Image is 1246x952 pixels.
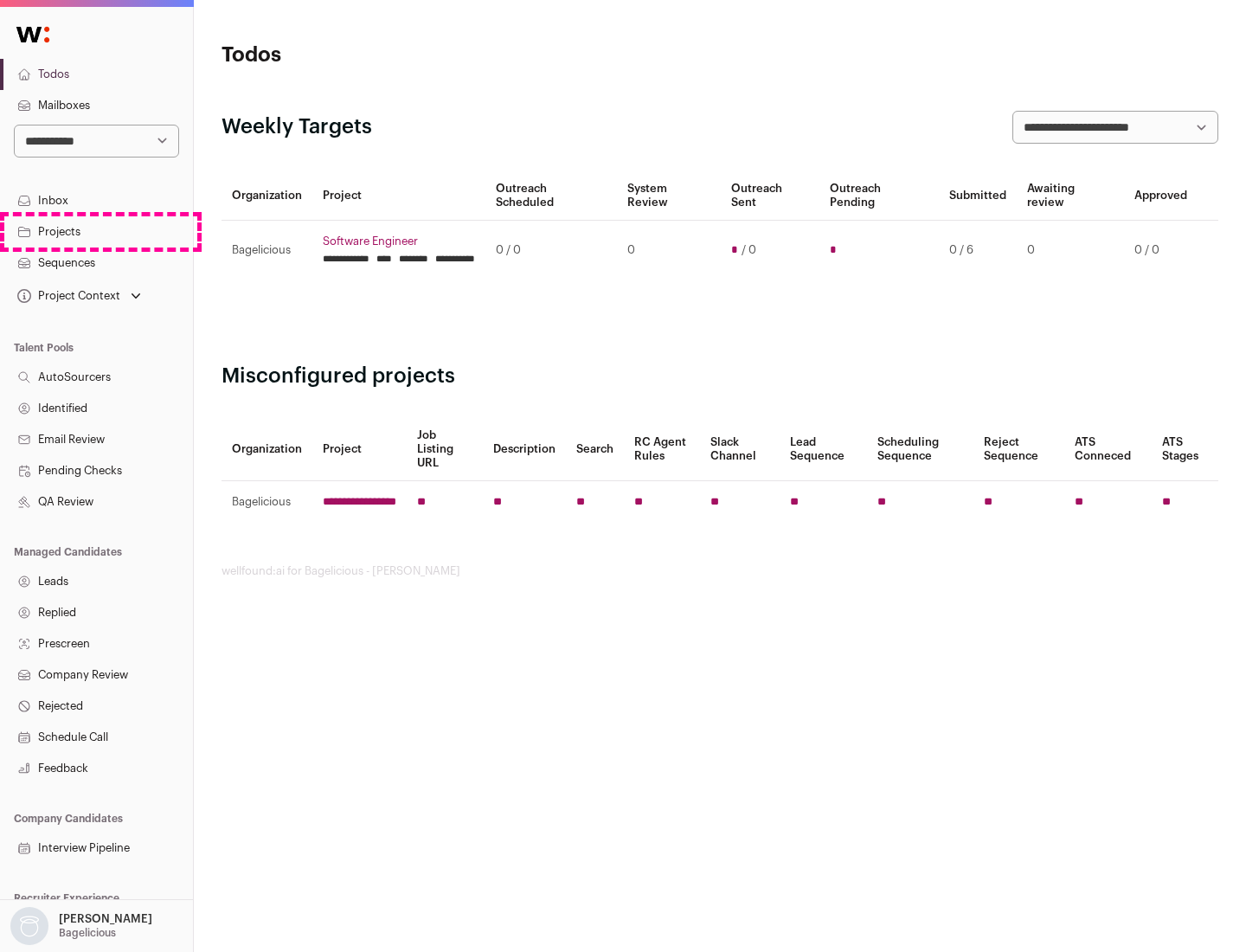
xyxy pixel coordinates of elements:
[312,418,407,481] th: Project
[14,284,145,308] button: Open dropdown
[312,171,485,221] th: Project
[222,113,372,141] h2: Weekly Targets
[780,418,867,481] th: Lead Sequence
[819,171,938,221] th: Outreach Pending
[7,17,59,52] img: Wellfound
[1124,171,1198,221] th: Approved
[483,418,566,481] th: Description
[939,171,1017,221] th: Submitted
[624,418,699,481] th: RC Agent Rules
[721,171,820,221] th: Outreach Sent
[222,418,312,481] th: Organization
[867,418,973,481] th: Scheduling Sequence
[1124,221,1198,280] td: 0 / 0
[1017,221,1124,280] td: 0
[222,42,554,69] h1: Todos
[7,907,156,945] button: Open dropdown
[973,418,1065,481] th: Reject Sequence
[700,418,780,481] th: Slack Channel
[485,221,617,280] td: 0 / 0
[407,418,483,481] th: Job Listing URL
[14,289,120,303] div: Project Context
[59,912,152,926] p: [PERSON_NAME]
[617,171,720,221] th: System Review
[222,171,312,221] th: Organization
[566,418,624,481] th: Search
[10,907,48,945] img: nopic.png
[323,235,475,248] a: Software Engineer
[222,221,312,280] td: Bagelicious
[59,926,116,940] p: Bagelicious
[617,221,720,280] td: 0
[1017,171,1124,221] th: Awaiting review
[222,363,1218,390] h2: Misconfigured projects
[222,481,312,524] td: Bagelicious
[742,243,756,257] span: / 0
[1152,418,1218,481] th: ATS Stages
[485,171,617,221] th: Outreach Scheduled
[939,221,1017,280] td: 0 / 6
[1064,418,1151,481] th: ATS Conneced
[222,564,1218,578] footer: wellfound:ai for Bagelicious - [PERSON_NAME]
